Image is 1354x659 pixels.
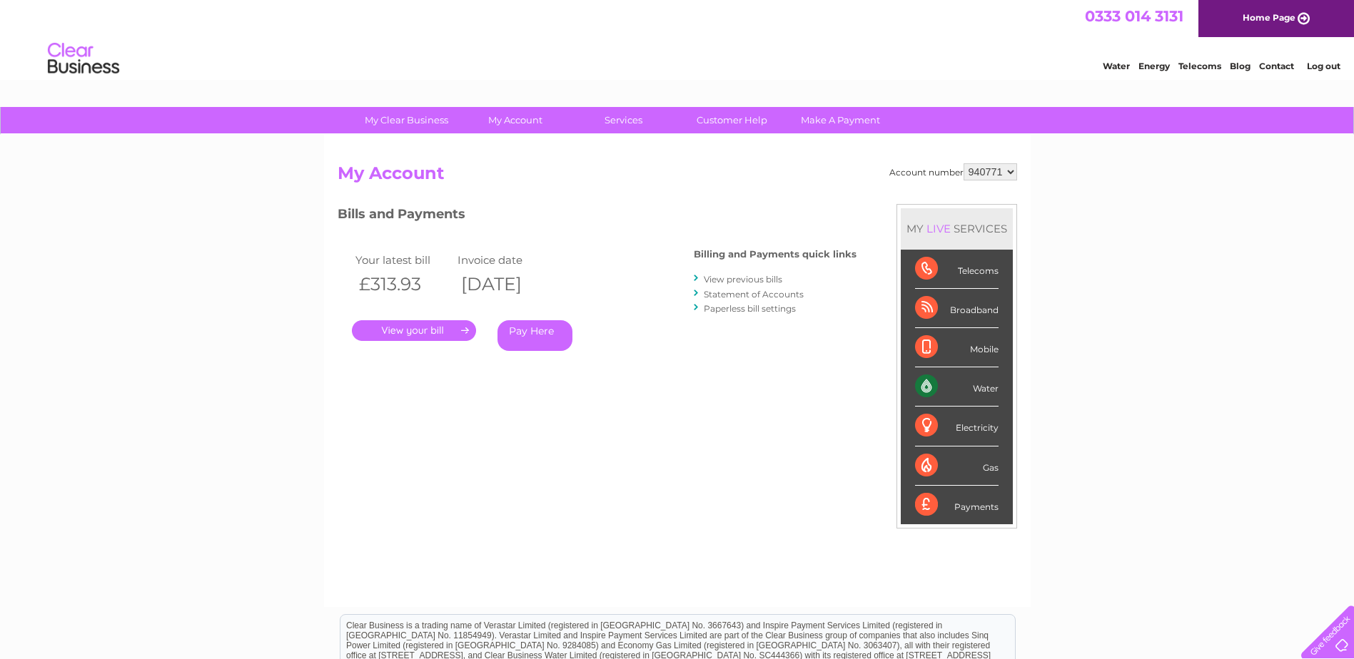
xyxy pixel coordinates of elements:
[352,270,455,299] th: £313.93
[915,367,999,407] div: Water
[1085,7,1183,25] a: 0333 014 3131
[338,163,1017,190] h2: My Account
[352,320,476,341] a: .
[352,250,455,270] td: Your latest bill
[497,320,572,351] a: Pay Here
[924,222,954,235] div: LIVE
[454,250,557,270] td: Invoice date
[1259,61,1294,71] a: Contact
[694,249,857,260] h4: Billing and Payments quick links
[704,274,782,285] a: View previous bills
[673,107,791,133] a: Customer Help
[915,328,999,367] div: Mobile
[1230,61,1251,71] a: Blog
[1103,61,1130,71] a: Water
[915,446,999,486] div: Gas
[1138,61,1170,71] a: Energy
[901,208,1013,249] div: MY SERVICES
[1178,61,1221,71] a: Telecoms
[915,407,999,446] div: Electricity
[704,289,804,300] a: Statement of Accounts
[915,289,999,328] div: Broadband
[456,107,574,133] a: My Account
[47,37,120,81] img: logo.png
[338,204,857,229] h3: Bills and Payments
[915,250,999,289] div: Telecoms
[782,107,899,133] a: Make A Payment
[915,486,999,524] div: Payments
[340,8,1015,69] div: Clear Business is a trading name of Verastar Limited (registered in [GEOGRAPHIC_DATA] No. 3667643...
[565,107,682,133] a: Services
[454,270,557,299] th: [DATE]
[348,107,465,133] a: My Clear Business
[889,163,1017,180] div: Account number
[704,303,796,314] a: Paperless bill settings
[1307,61,1340,71] a: Log out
